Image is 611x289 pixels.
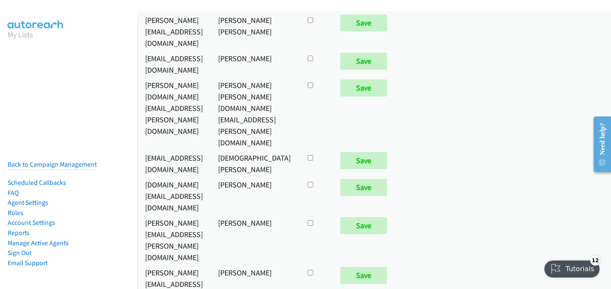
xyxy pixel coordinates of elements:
[340,217,387,234] input: Save
[539,252,605,283] iframe: Checklist
[137,51,210,77] td: [EMAIL_ADDRESS][DOMAIN_NAME]
[137,150,210,177] td: [EMAIL_ADDRESS][DOMAIN_NAME]
[587,110,611,178] iframe: Resource Center
[137,215,210,265] td: [PERSON_NAME][EMAIL_ADDRESS][PERSON_NAME][DOMAIN_NAME]
[210,12,298,51] td: [PERSON_NAME] [PERSON_NAME]
[137,177,210,215] td: [DOMAIN_NAME][EMAIL_ADDRESS][DOMAIN_NAME]
[210,77,298,150] td: [PERSON_NAME] [PERSON_NAME][DOMAIN_NAME][EMAIL_ADDRESS][PERSON_NAME][DOMAIN_NAME]
[8,249,31,257] a: Sign Out
[8,178,66,187] a: Scheduled Callbacks
[340,267,387,284] input: Save
[210,177,298,215] td: [PERSON_NAME]
[340,14,387,31] input: Save
[340,53,387,70] input: Save
[210,150,298,177] td: [DEMOGRAPHIC_DATA][PERSON_NAME]
[210,51,298,77] td: [PERSON_NAME]
[8,198,48,207] a: Agent Settings
[8,189,19,197] a: FAQ
[340,152,387,169] input: Save
[340,179,387,196] input: Save
[137,12,210,51] td: [PERSON_NAME][EMAIL_ADDRESS][DOMAIN_NAME]
[8,218,55,227] a: Account Settings
[8,160,97,168] a: Back to Campaign Management
[8,229,30,237] a: Reports
[8,239,69,247] a: Manage Active Agents
[210,215,298,265] td: [PERSON_NAME]
[8,209,23,217] a: Roles
[8,259,48,267] a: Email Support
[137,77,210,150] td: [PERSON_NAME][DOMAIN_NAME][EMAIL_ADDRESS][PERSON_NAME][DOMAIN_NAME]
[8,30,33,40] a: My Lists
[340,79,387,96] input: Save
